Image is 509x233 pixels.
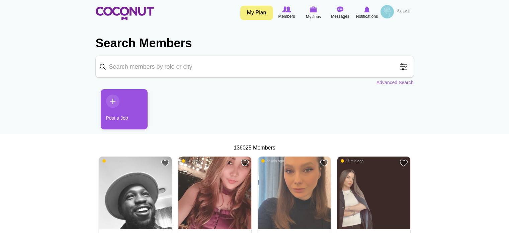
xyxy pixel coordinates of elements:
[327,5,354,20] a: Messages Messages
[102,159,125,163] span: 19 min ago
[341,159,363,163] span: 37 min ago
[282,6,291,12] img: Browse Members
[337,6,344,12] img: Messages
[356,13,378,20] span: Notifications
[310,6,317,12] img: My Jobs
[376,79,414,86] a: Advanced Search
[364,6,370,12] img: Notifications
[96,35,414,51] h2: Search Members
[354,5,380,20] a: Notifications Notifications
[96,56,414,77] input: Search members by role or city
[300,5,327,21] a: My Jobs My Jobs
[320,159,328,167] a: Add to Favourites
[96,7,154,20] img: Home
[96,89,143,134] li: 1 / 1
[331,13,349,20] span: Messages
[306,13,321,20] span: My Jobs
[273,5,300,20] a: Browse Members Members
[101,89,148,129] a: Post a Job
[182,159,204,163] span: 24 min ago
[278,13,295,20] span: Members
[261,159,284,163] span: 22 min ago
[96,144,414,152] div: 136025 Members
[161,159,169,167] a: Add to Favourites
[394,5,414,18] a: العربية
[241,159,249,167] a: Add to Favourites
[240,6,273,20] a: My Plan
[400,159,408,167] a: Add to Favourites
